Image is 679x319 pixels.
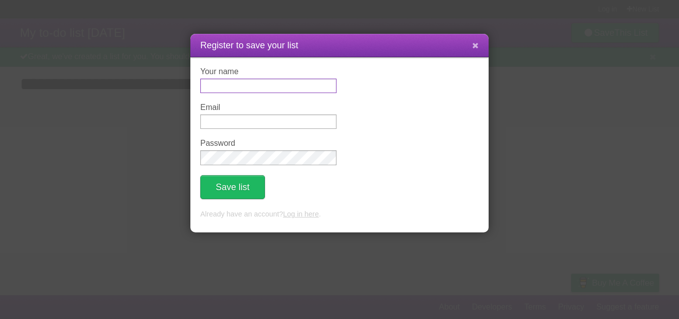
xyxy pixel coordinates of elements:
[200,103,337,112] label: Email
[200,175,265,199] button: Save list
[200,67,337,76] label: Your name
[200,209,479,220] p: Already have an account? .
[200,139,337,148] label: Password
[283,210,319,218] a: Log in here
[200,39,479,52] h1: Register to save your list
